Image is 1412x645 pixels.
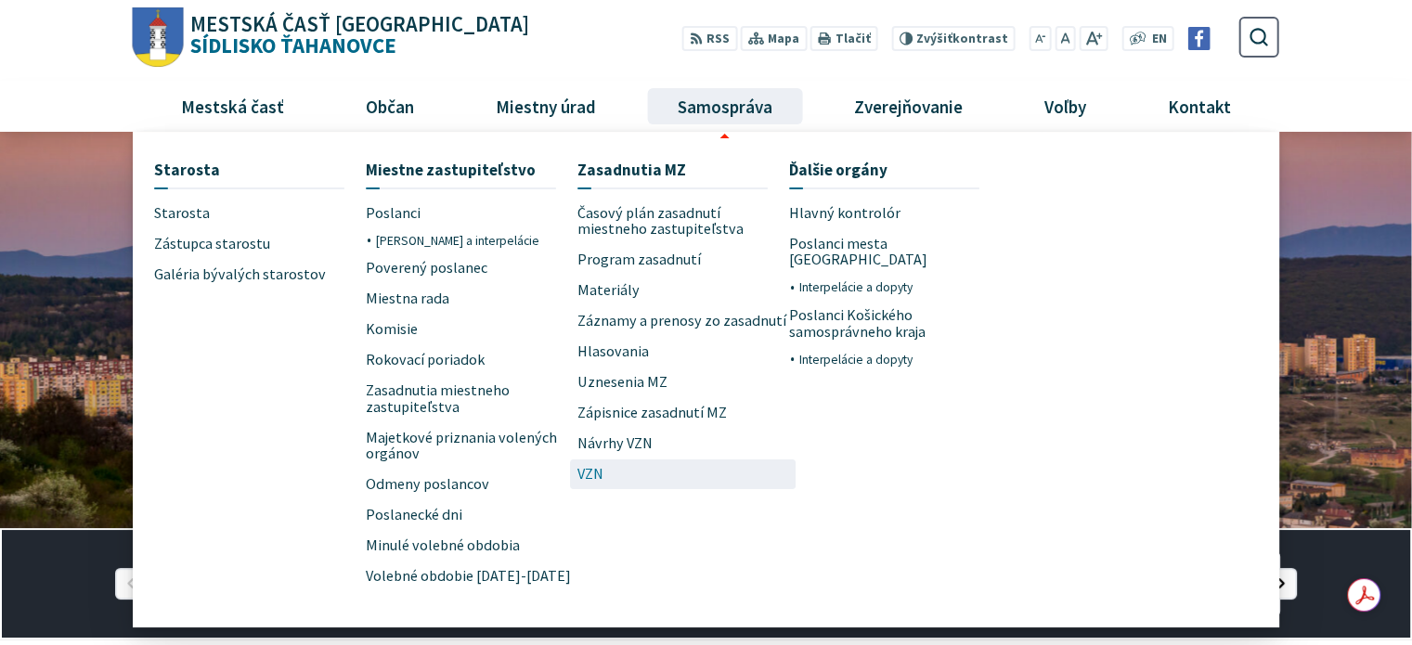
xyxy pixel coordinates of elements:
a: EN [1146,30,1172,49]
button: Nastaviť pôvodnú veľkosť písma [1055,26,1075,51]
a: Poslanci Košického samosprávneho kraja [789,300,1001,347]
a: Logo Sídlisko Ťahanovce, prejsť na domovskú stránku. [133,7,529,68]
span: Poslanecké dni [366,500,462,531]
a: Kontakt [1134,81,1265,131]
span: Uznesenia MZ [577,368,667,398]
span: Mestská časť [GEOGRAPHIC_DATA] [190,14,529,35]
span: Volebné obdobie [DATE]-[DATE] [366,561,571,592]
span: EN [1151,30,1166,49]
span: Poverený poslanec [366,253,487,284]
button: Zmenšiť veľkosť písma [1030,26,1052,51]
a: VZN [577,459,789,490]
span: Odmeny poslancov [366,470,489,500]
span: Starosta [154,153,220,187]
a: Starosta [154,153,344,187]
span: Starosta [154,198,210,228]
span: Interpelácie a dopyty [799,276,913,300]
span: Minulé volebné obdobia [366,531,520,561]
span: Mapa [768,30,799,49]
span: Ďalšie orgány [789,153,887,187]
a: Zasadnutia miestneho zastupiteľstva [366,375,577,422]
span: Miestne zastupiteľstvo [366,153,536,187]
span: Poslanci [366,198,421,228]
a: Interpelácie a dopyty [799,276,1001,300]
span: Zvýšiť [916,31,952,46]
a: Minulé volebné obdobia [366,531,577,561]
a: RSS [682,26,737,51]
span: VZN [577,459,603,490]
span: [PERSON_NAME] a interpelácie [376,228,539,252]
a: Poslanci mesta [GEOGRAPHIC_DATA] [789,228,1001,276]
a: Mapa [741,26,807,51]
div: Predošlý slajd [115,568,147,600]
a: Hlasovania [577,337,789,368]
span: Program zasadnutí [577,245,701,276]
a: Mestská časť [147,81,317,131]
a: Rokovací poriadok [366,344,577,375]
span: Miestna rada [366,283,449,314]
a: Program zasadnutí [577,245,789,276]
a: Občan [331,81,447,131]
span: Zástupca starostu [154,228,270,259]
span: Návrhy VZN [577,429,653,459]
span: Zasadnutia MZ [577,153,686,187]
a: Miestna rada [366,283,577,314]
span: Komisie [366,314,418,344]
span: Záznamy a prenosy zo zasadnutí [577,306,786,337]
span: Rokovací poriadok [366,344,485,375]
span: Hlavný kontrolór [789,198,900,228]
button: Zväčšiť veľkosť písma [1079,26,1108,51]
a: Návrhy VZN [577,429,789,459]
a: Galéria bývalých starostov [154,259,366,290]
span: Zápisnice zasadnutí MZ [577,398,727,429]
a: Volebné obdobie [DATE]-[DATE] [366,561,577,592]
a: Miestne zastupiteľstvo [366,153,556,187]
span: Galéria bývalých starostov [154,259,326,290]
img: Prejsť na Facebook stránku [1187,27,1211,50]
a: Interpelácie a dopyty [799,347,1001,371]
span: kontrast [916,32,1008,46]
span: Materiály [577,276,640,306]
a: [PERSON_NAME] a interpelácie [376,228,577,252]
span: Občan [358,81,421,131]
img: Prejsť na domovskú stránku [133,7,184,68]
span: Interpelácie a dopyty [799,347,913,371]
button: Tlačiť [810,26,877,51]
a: Samospráva [644,81,807,131]
a: Odmeny poslancov [366,470,577,500]
a: Poslanecké dni [366,500,577,531]
a: Poslanci [366,198,577,228]
a: Zverejňovanie [821,81,997,131]
span: Mestská časť [174,81,291,131]
a: Miestny úrad [461,81,629,131]
a: Záznamy a prenosy zo zasadnutí [577,306,789,337]
h1: Sídlisko Ťahanovce [184,14,530,57]
div: Nasledujúci slajd [1265,568,1297,600]
a: Hlavný kontrolór [789,198,1001,228]
a: Komisie [366,314,577,344]
a: Uznesenia MZ [577,368,789,398]
span: Samospráva [670,81,779,131]
a: Časový plán zasadnutí miestneho zastupiteľstva [577,198,789,245]
a: Poverený poslanec [366,253,577,284]
span: Tlačiť [835,32,870,46]
a: Zápisnice zasadnutí MZ [577,398,789,429]
span: Voľby [1038,81,1094,131]
a: Voľby [1011,81,1121,131]
button: Zvýšiťkontrast [891,26,1015,51]
a: Ďalšie orgány [789,153,979,187]
span: Hlasovania [577,337,649,368]
span: Kontakt [1161,81,1238,131]
a: Starosta [154,198,366,228]
a: Majetkové priznania volených orgánov [366,422,577,470]
span: RSS [706,30,730,49]
span: Miestny úrad [488,81,602,131]
a: Zasadnutia MZ [577,153,768,187]
span: Zverejňovanie [847,81,969,131]
a: Materiály [577,276,789,306]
